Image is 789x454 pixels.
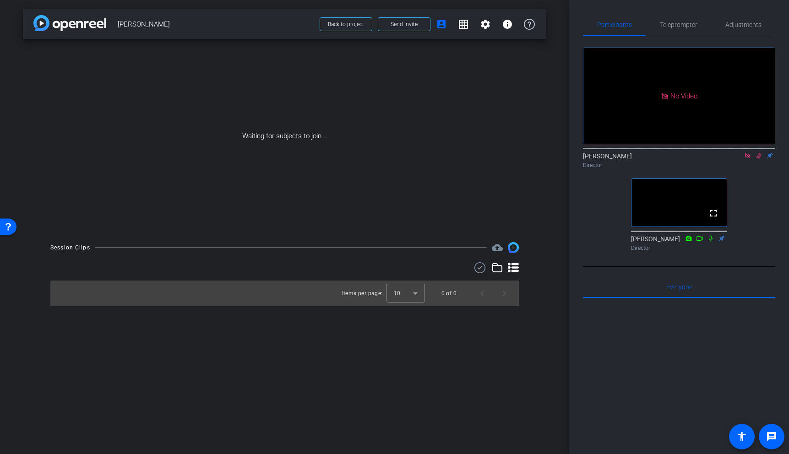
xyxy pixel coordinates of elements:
div: Waiting for subjects to join... [23,39,546,233]
mat-icon: accessibility [736,431,747,442]
div: [PERSON_NAME] [583,151,775,169]
div: [PERSON_NAME] [631,234,727,252]
span: Teleprompter [660,22,697,28]
mat-icon: cloud_upload [492,242,503,253]
img: Session clips [508,242,519,253]
div: Director [583,161,775,169]
span: Send invite [391,21,418,28]
div: Director [631,244,727,252]
span: Participants [597,22,632,28]
span: Adjustments [725,22,762,28]
mat-icon: fullscreen [708,208,719,219]
img: app-logo [33,15,106,31]
span: [PERSON_NAME] [118,15,314,33]
mat-icon: settings [480,19,491,30]
button: Back to project [320,17,372,31]
button: Previous page [471,282,493,304]
span: Back to project [328,21,364,27]
div: Session Clips [50,243,90,252]
span: Destinations for your clips [492,242,503,253]
div: 0 of 0 [441,289,457,298]
button: Send invite [378,17,430,31]
span: Everyone [666,284,692,290]
mat-icon: message [766,431,777,442]
mat-icon: info [502,19,513,30]
button: Next page [493,282,515,304]
mat-icon: grid_on [458,19,469,30]
mat-icon: account_box [436,19,447,30]
span: No Video [670,92,697,100]
div: Items per page: [342,289,383,298]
